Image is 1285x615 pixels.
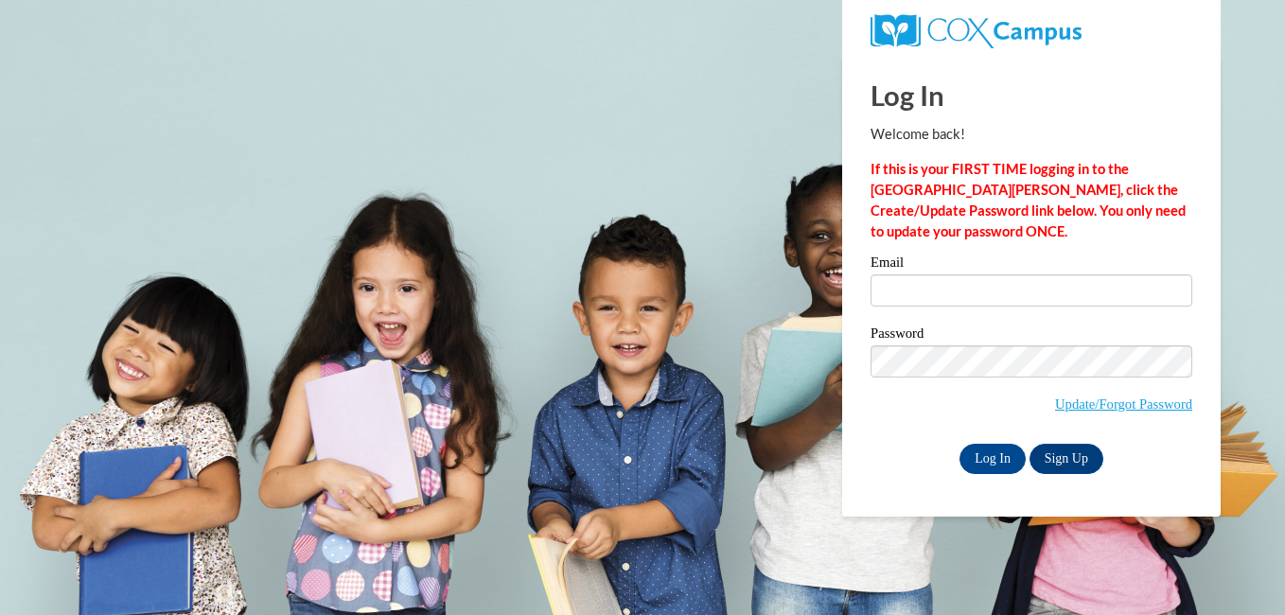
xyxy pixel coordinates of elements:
label: Password [871,326,1192,345]
a: Sign Up [1030,444,1103,474]
label: Email [871,255,1192,274]
img: COX Campus [871,14,1082,48]
p: Welcome back! [871,124,1192,145]
input: Log In [959,444,1026,474]
h1: Log In [871,76,1192,114]
a: Update/Forgot Password [1055,396,1192,412]
strong: If this is your FIRST TIME logging in to the [GEOGRAPHIC_DATA][PERSON_NAME], click the Create/Upd... [871,161,1186,239]
a: COX Campus [871,22,1082,38]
